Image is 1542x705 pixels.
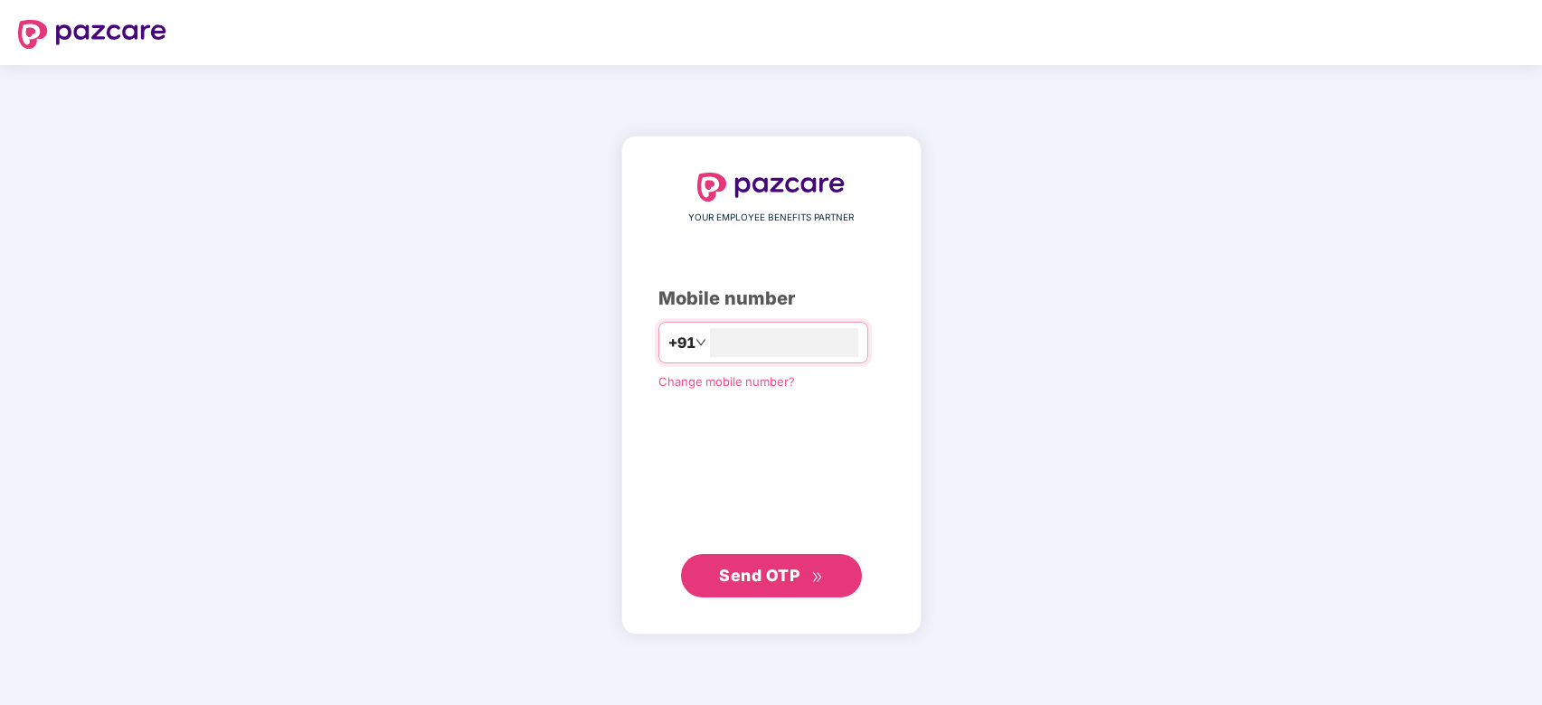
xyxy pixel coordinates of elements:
span: double-right [811,571,823,583]
span: down [695,337,706,348]
span: YOUR EMPLOYEE BENEFITS PARTNER [688,211,854,225]
div: Mobile number [658,285,885,313]
span: Send OTP [719,566,799,585]
span: +91 [668,332,695,354]
button: Send OTPdouble-right [681,554,862,597]
img: logo [18,20,166,49]
img: logo [697,173,846,202]
a: Change mobile number? [658,374,795,389]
